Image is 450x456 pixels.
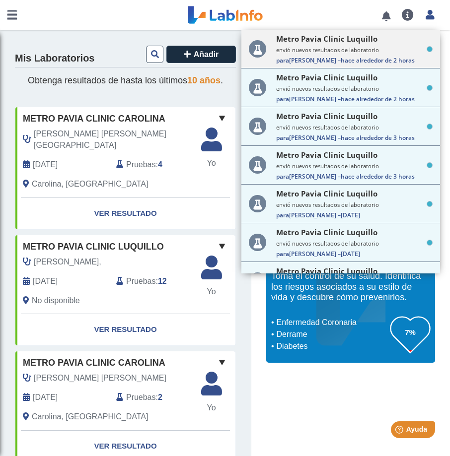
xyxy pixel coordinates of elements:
span: Metro Pavia Clinic Luquillo [276,227,377,237]
small: envió nuevos resultados de laboratorio [276,46,433,54]
li: Diabetes [274,340,390,352]
span: 2023-11-09 [33,275,58,287]
span: Metro Pavia Clinic Carolina [23,112,165,126]
b: 2 [158,393,162,401]
li: Derrame [274,328,390,340]
span: Metro Pavia Clinic Luquillo [276,111,377,121]
span: Para [276,95,289,103]
span: Metro Pavia Clinic Luquillo [276,266,377,276]
span: [PERSON_NAME] – [276,250,433,258]
span: Metro Pavia Clinic Luquillo [276,72,377,82]
span: 2024-04-13 [33,159,58,171]
h3: 7% [390,326,430,338]
span: Para [276,133,289,142]
span: 10 años [187,75,221,85]
span: Carolina, PR [32,178,148,190]
span: hace alrededor de 3 horas [341,172,415,181]
small: envió nuevos resultados de laboratorio [276,162,433,170]
span: Pruebas [126,391,155,403]
span: Añadir [194,50,219,59]
span: Obtenga resultados de hasta los últimos . [28,75,223,85]
a: Ver Resultado [15,198,235,229]
span: Metro Pavia Clinic Luquillo [23,240,164,254]
span: Yo [195,157,228,169]
b: 12 [158,277,167,285]
div: : [109,391,202,403]
a: Ver Resultado [15,314,235,345]
span: hace alrededor de 3 horas [341,133,415,142]
span: Para [276,56,289,65]
span: Pruebas [126,275,155,287]
span: Para [276,250,289,258]
span: Metro Pavia Clinic Luquillo [276,189,377,198]
div: : [109,275,202,287]
button: Añadir [166,46,236,63]
span: Alvarado Hernandez, Carlos [34,372,166,384]
span: Carolina, PR [32,411,148,423]
span: Metro Pavia Clinic Luquillo [276,150,377,160]
span: Yo [195,402,228,414]
small: envió nuevos resultados de laboratorio [276,240,433,247]
span: Yo [195,286,228,298]
span: Para [276,211,289,219]
span: Metro Pavia Clinic Carolina [23,356,165,370]
span: [PERSON_NAME] – [276,133,433,142]
span: [PERSON_NAME] – [276,95,433,103]
span: Pruebas [126,159,155,171]
span: [DATE] [341,250,360,258]
span: 2023-05-29 [33,391,58,403]
span: hace alrededor de 2 horas [341,56,415,65]
span: [PERSON_NAME] – [276,56,433,65]
iframe: Help widget launcher [362,417,439,445]
span: hace alrededor de 2 horas [341,95,415,103]
small: envió nuevos resultados de laboratorio [276,124,433,131]
small: envió nuevos resultados de laboratorio [276,201,433,208]
h5: Toma el control de su salud. Identifica los riesgos asociados a su estilo de vida y descubre cómo... [271,271,430,303]
small: envió nuevos resultados de laboratorio [276,85,433,92]
span: No disponible [32,295,80,307]
span: Ostolaza Villarrubia, Glorimar [34,128,195,152]
h4: Mis Laboratorios [15,53,94,65]
span: Jimenez Mejia, [34,256,101,268]
li: Enfermedad Coronaria [274,317,390,328]
b: 4 [158,160,162,169]
span: [PERSON_NAME] – [276,172,433,181]
span: Para [276,172,289,181]
div: : [109,159,202,171]
span: [DATE] [341,211,360,219]
span: [PERSON_NAME] – [276,211,433,219]
span: Metro Pavia Clinic Luquillo [276,34,377,44]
